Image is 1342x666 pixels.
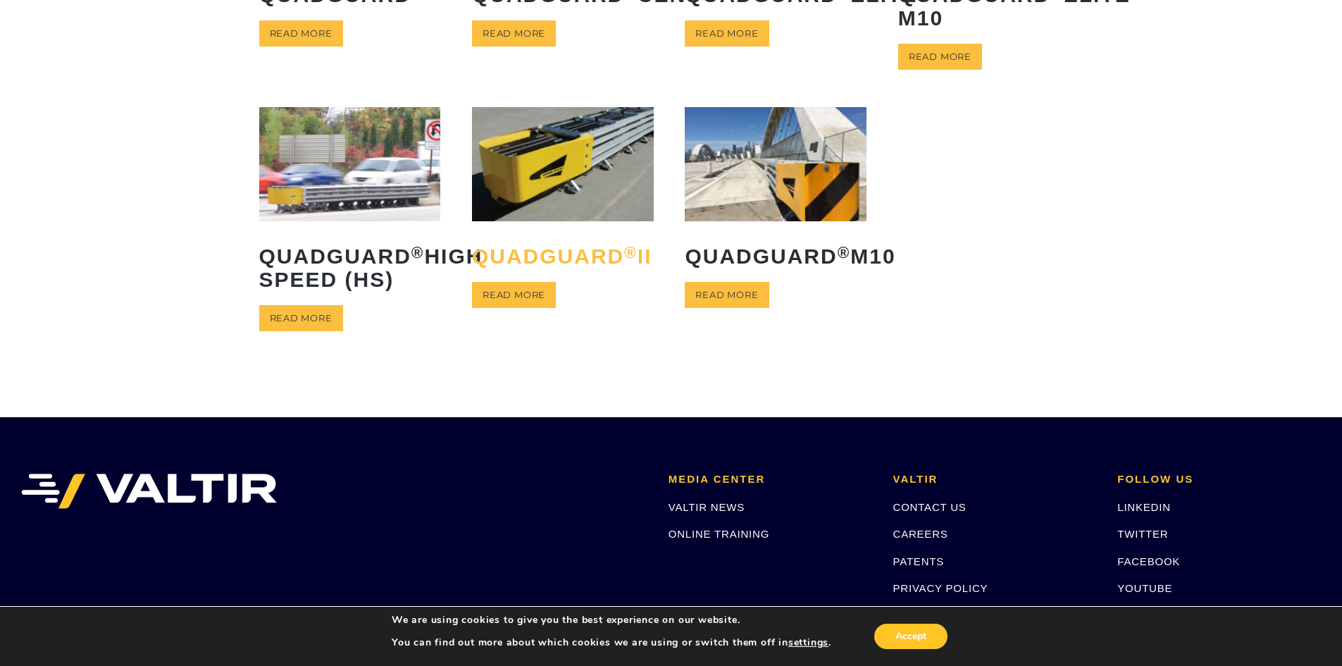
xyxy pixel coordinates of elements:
button: Accept [874,624,948,649]
h2: VALTIR [893,474,1097,486]
a: Read more about “QuadGuard® High Speed (HS)” [259,305,343,331]
a: PRIVACY POLICY [893,582,988,594]
a: Read more about “QuadGuard® Elite M10” [898,44,982,70]
img: VALTIR [21,474,277,509]
a: Read more about “QuadGuard® Elite” [685,20,769,47]
a: CAREERS [893,528,948,540]
a: Read more about “QuadGuard® M10” [685,282,769,308]
a: QuadGuard®High Speed (HS) [259,107,441,301]
p: You can find out more about which cookies we are using or switch them off in . [392,636,831,649]
sup: ® [624,244,638,261]
a: Read more about “QuadGuard® II” [472,282,556,308]
a: QuadGuard®II [472,107,654,278]
a: FACEBOOK [1117,555,1180,567]
h2: QuadGuard M10 [685,234,866,278]
a: Read more about “QuadGuard® CEN” [472,20,556,47]
button: settings [788,636,828,649]
a: ONLINE TRAINING [669,528,769,540]
a: PATENTS [893,555,945,567]
p: We are using cookies to give you the best experience on our website. [392,614,831,627]
h2: QuadGuard High Speed (HS) [259,234,441,302]
a: Read more about “QuadGuard®” [259,20,343,47]
a: YOUTUBE [1117,582,1172,594]
sup: ® [411,244,425,261]
sup: ® [838,244,851,261]
a: VALTIR NEWS [669,501,745,513]
a: TWITTER [1117,528,1168,540]
a: QuadGuard®M10 [685,107,866,278]
a: LINKEDIN [1117,501,1171,513]
h2: QuadGuard II [472,234,654,278]
a: CONTACT US [893,501,967,513]
h2: MEDIA CENTER [669,474,872,486]
h2: FOLLOW US [1117,474,1321,486]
